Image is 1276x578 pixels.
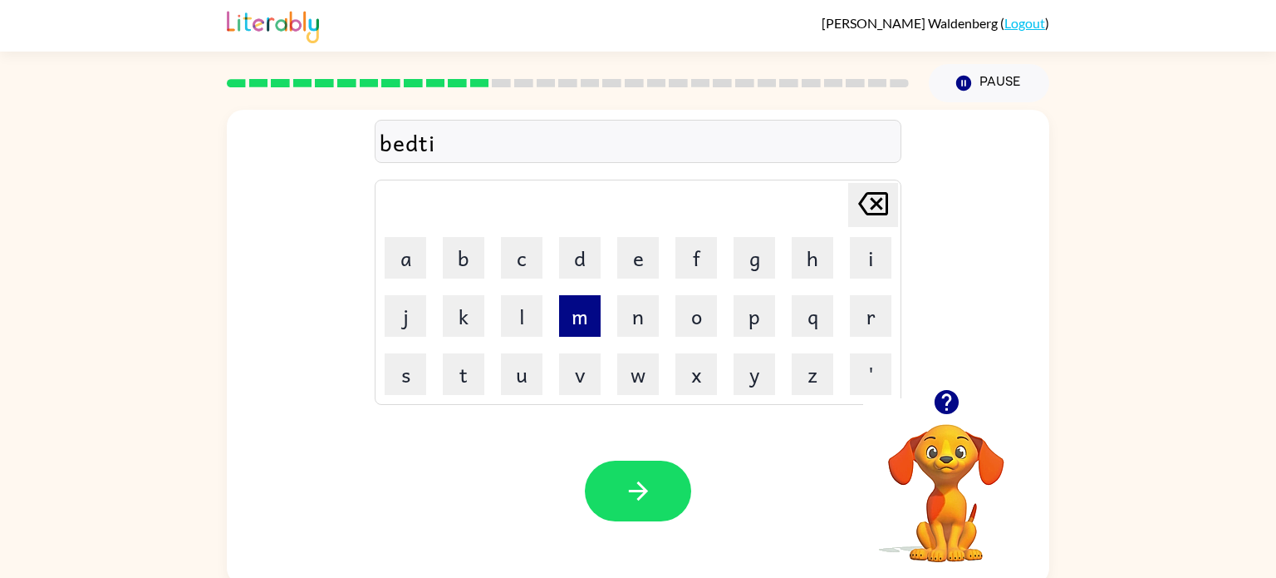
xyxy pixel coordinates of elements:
button: ' [850,353,891,395]
button: r [850,295,891,337]
button: g [734,237,775,279]
button: d [559,237,601,279]
button: m [559,295,601,337]
button: f [675,237,717,279]
video: Your browser must support playing .mp4 files to use Literably. Please try using another browser. [863,398,1029,565]
button: k [443,295,484,337]
button: u [501,353,542,395]
button: c [501,237,542,279]
button: e [617,237,659,279]
button: o [675,295,717,337]
img: Literably [227,7,319,43]
button: Pause [929,64,1049,102]
button: b [443,237,484,279]
button: s [385,353,426,395]
button: i [850,237,891,279]
button: y [734,353,775,395]
button: a [385,237,426,279]
button: x [675,353,717,395]
a: Logout [1004,15,1045,31]
button: j [385,295,426,337]
button: h [792,237,833,279]
button: q [792,295,833,337]
button: p [734,295,775,337]
button: n [617,295,659,337]
button: v [559,353,601,395]
button: t [443,353,484,395]
button: z [792,353,833,395]
button: w [617,353,659,395]
div: bedti [380,125,896,160]
button: l [501,295,542,337]
div: ( ) [822,15,1049,31]
span: [PERSON_NAME] Waldenberg [822,15,1000,31]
